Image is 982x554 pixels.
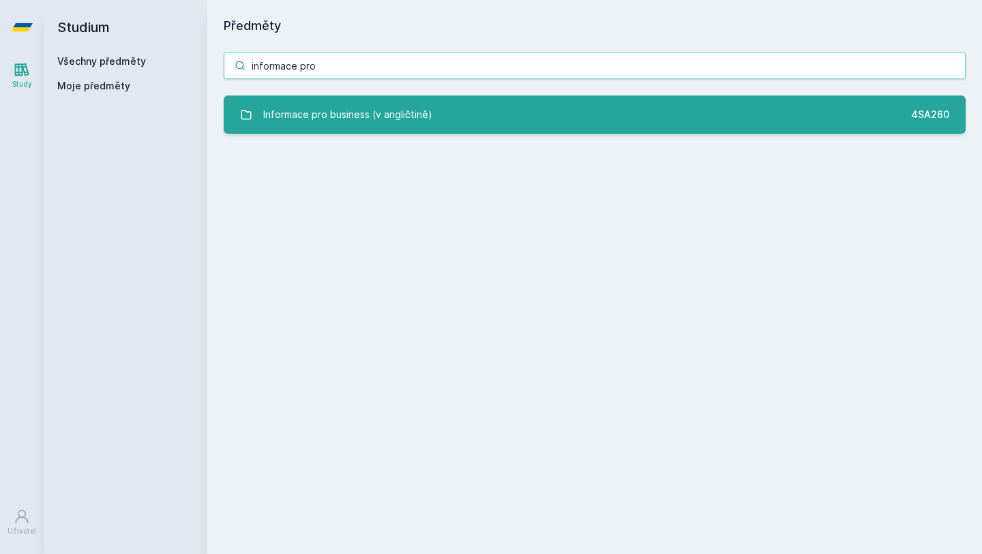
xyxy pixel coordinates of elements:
[911,108,949,121] div: 4SA260
[8,526,36,536] div: Uživatel
[224,52,966,79] input: Název nebo ident předmětu…
[224,16,966,35] h1: Předměty
[263,101,432,128] div: Informace pro business (v angličtině)
[3,501,41,543] a: Uživatel
[224,96,966,134] a: Informace pro business (v angličtině) 4SA260
[3,55,41,96] a: Study
[57,55,146,67] a: Všechny předměty
[12,79,32,89] div: Study
[57,79,130,93] span: Moje předměty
